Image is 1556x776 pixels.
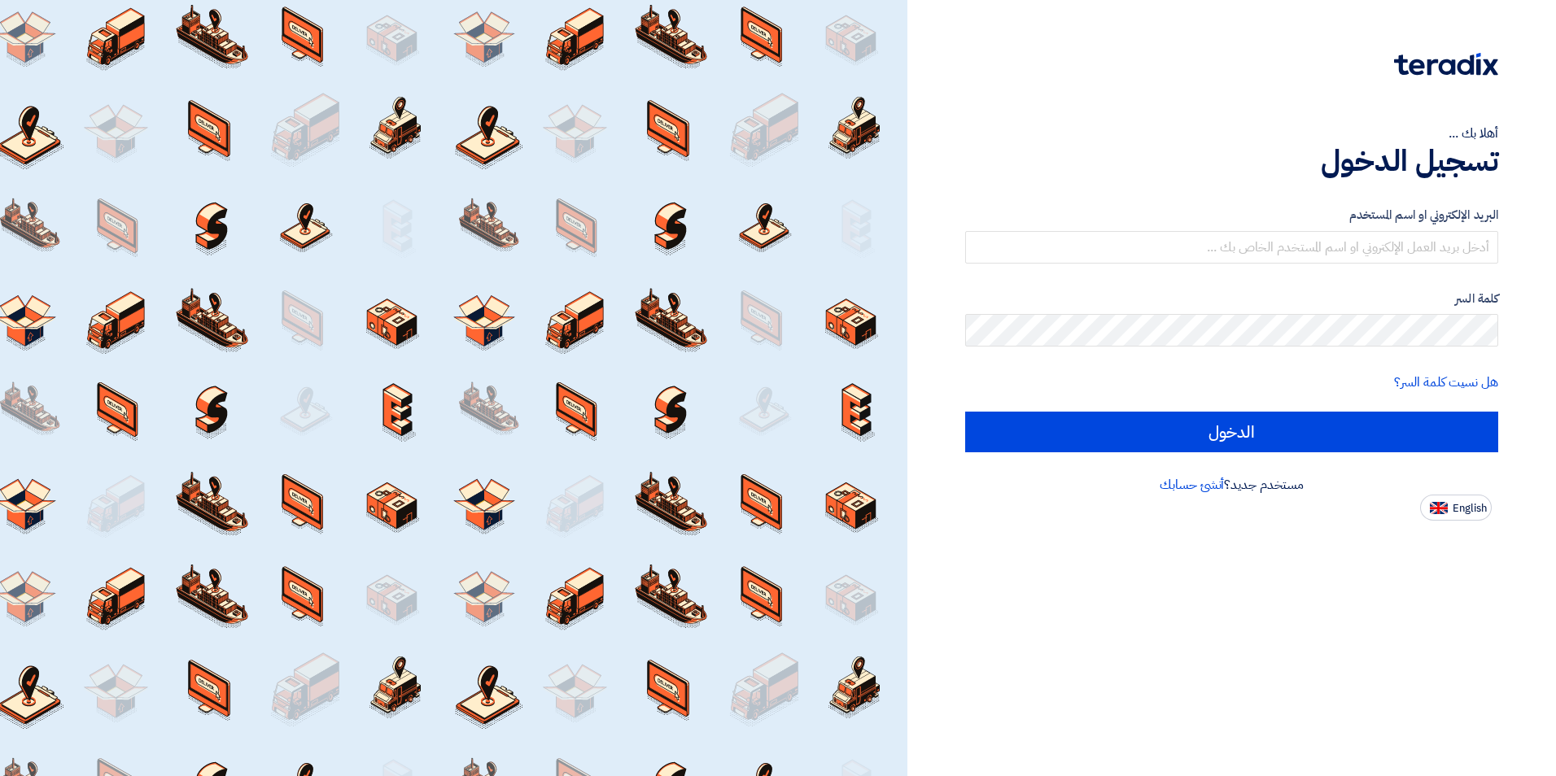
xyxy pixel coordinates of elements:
input: أدخل بريد العمل الإلكتروني او اسم المستخدم الخاص بك ... [965,231,1498,264]
a: هل نسيت كلمة السر؟ [1394,373,1498,392]
label: كلمة السر [965,290,1498,308]
a: أنشئ حسابك [1160,475,1224,495]
span: English [1453,503,1487,514]
input: الدخول [965,412,1498,452]
img: Teradix logo [1394,53,1498,76]
img: en-US.png [1430,502,1448,514]
button: English [1420,495,1492,521]
label: البريد الإلكتروني او اسم المستخدم [965,206,1498,225]
div: أهلا بك ... [965,124,1498,143]
div: مستخدم جديد؟ [965,475,1498,495]
h1: تسجيل الدخول [965,143,1498,179]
